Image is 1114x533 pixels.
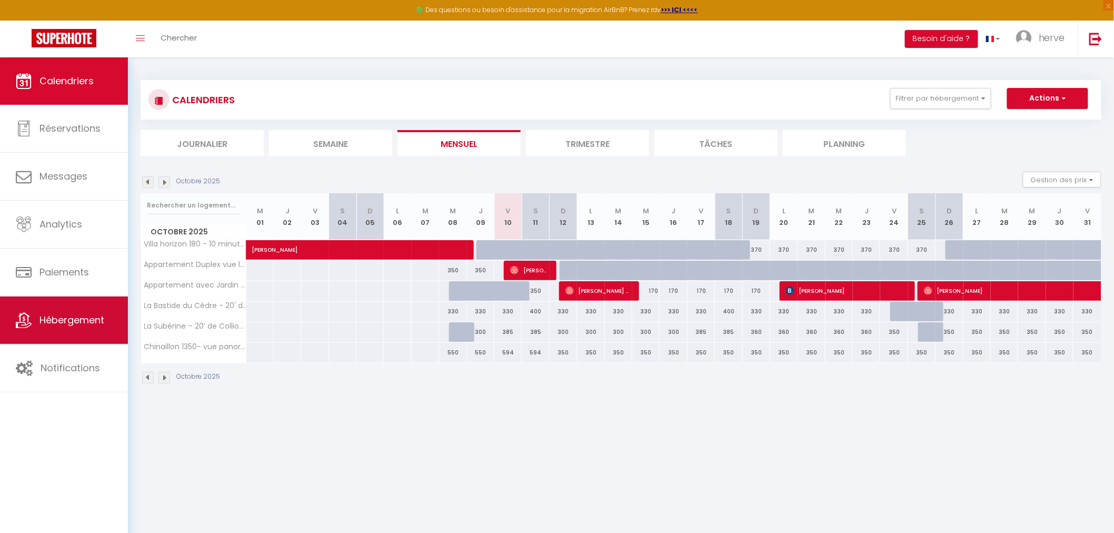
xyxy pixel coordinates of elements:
th: 12 [550,193,577,240]
th: 06 [384,193,411,240]
div: 350 [660,343,687,362]
span: Notifications [41,361,100,374]
span: [PERSON_NAME] [252,234,445,254]
div: 350 [853,343,880,362]
abbr: M [257,206,263,216]
div: 330 [1018,302,1046,321]
span: Messages [39,170,87,183]
div: 330 [439,302,466,321]
div: 400 [522,302,549,321]
div: 170 [715,281,742,301]
div: 350 [963,343,991,362]
div: 385 [688,322,715,342]
th: 02 [274,193,301,240]
div: 350 [963,322,991,342]
th: 07 [412,193,439,240]
div: 360 [825,322,853,342]
div: 350 [1073,322,1101,342]
div: 360 [743,322,770,342]
div: 300 [605,322,632,342]
span: Octobre 2025 [141,224,246,240]
p: Octobre 2025 [176,372,220,382]
li: Semaine [269,130,392,156]
span: Chercher [161,32,197,43]
abbr: L [976,206,979,216]
th: 10 [494,193,522,240]
abbr: D [947,206,952,216]
div: 360 [853,322,880,342]
div: 350 [550,343,577,362]
div: 350 [1073,343,1101,362]
div: 370 [770,240,798,260]
abbr: D [561,206,566,216]
div: 330 [660,302,687,321]
div: 330 [688,302,715,321]
div: 350 [439,261,466,280]
div: 550 [467,343,494,362]
div: 370 [908,240,936,260]
a: [PERSON_NAME] [246,240,274,260]
abbr: D [754,206,759,216]
abbr: V [699,206,703,216]
li: Trimestre [526,130,649,156]
div: 594 [494,343,522,362]
div: 350 [798,343,825,362]
div: 330 [853,302,880,321]
abbr: J [285,206,290,216]
div: 330 [798,302,825,321]
th: 11 [522,193,549,240]
div: 360 [770,322,798,342]
div: 350 [577,343,604,362]
span: Chinaillon 1350- vue panoramique - 10' des pistes [143,343,248,351]
th: 19 [743,193,770,240]
div: 330 [467,302,494,321]
div: 330 [743,302,770,321]
span: Analytics [39,218,82,231]
a: ... herve [1008,21,1078,57]
span: Appartement Duplex vue lac et montagne à [GEOGRAPHIC_DATA] [143,261,248,269]
th: 29 [1018,193,1046,240]
span: Hébergement [39,313,104,327]
div: 370 [798,240,825,260]
div: 300 [467,322,494,342]
th: 01 [246,193,274,240]
th: 28 [991,193,1018,240]
div: 330 [577,302,604,321]
button: Gestion des prix [1023,172,1101,187]
abbr: M [450,206,456,216]
abbr: V [313,206,317,216]
th: 20 [770,193,798,240]
div: 350 [991,322,1018,342]
abbr: M [809,206,815,216]
div: 330 [1073,302,1101,321]
abbr: V [506,206,511,216]
span: herve [1039,31,1065,44]
div: 350 [688,343,715,362]
abbr: D [367,206,373,216]
li: Mensuel [397,130,521,156]
div: 350 [522,281,549,301]
strong: >>> ICI <<<< [661,5,698,14]
div: 350 [908,343,936,362]
th: 31 [1073,193,1101,240]
th: 25 [908,193,936,240]
div: 400 [715,302,742,321]
span: La Bastide du Cèdre - 20' de Collioure [143,302,248,310]
abbr: M [422,206,429,216]
div: 350 [1046,322,1073,342]
abbr: S [920,206,924,216]
abbr: M [615,206,622,216]
div: 170 [660,281,687,301]
th: 14 [605,193,632,240]
th: 23 [853,193,880,240]
abbr: J [864,206,869,216]
div: 330 [991,302,1018,321]
div: 350 [1046,343,1073,362]
abbr: L [396,206,400,216]
th: 15 [632,193,660,240]
div: 350 [605,343,632,362]
div: 350 [632,343,660,362]
div: 330 [936,302,963,321]
li: Journalier [141,130,264,156]
li: Tâches [654,130,778,156]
